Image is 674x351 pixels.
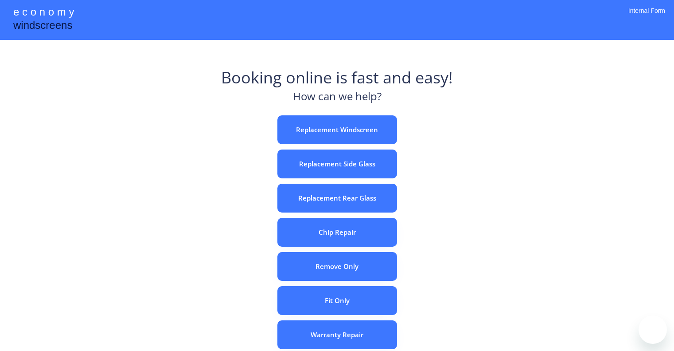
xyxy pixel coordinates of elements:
[277,184,397,213] button: Replacement Rear Glass
[13,4,74,21] div: e c o n o m y
[277,320,397,349] button: Warranty Repair
[277,218,397,247] button: Chip Repair
[277,286,397,315] button: Fit Only
[277,150,397,178] button: Replacement Side Glass
[628,7,665,27] div: Internal Form
[639,316,667,344] iframe: Button to launch messaging window
[293,89,382,109] div: How can we help?
[13,18,72,35] div: windscreens
[277,115,397,144] button: Replacement Windscreen
[221,67,453,89] div: Booking online is fast and easy!
[277,252,397,281] button: Remove Only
